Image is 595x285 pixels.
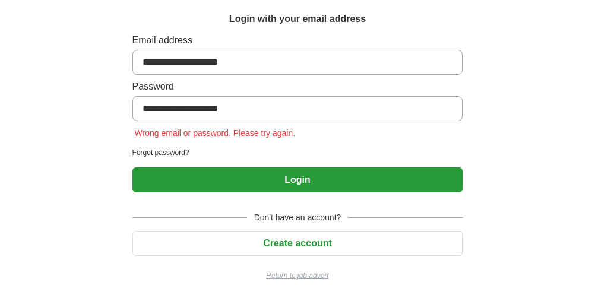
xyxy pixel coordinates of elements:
[229,12,366,26] h1: Login with your email address
[247,211,349,224] span: Don't have an account?
[132,167,463,192] button: Login
[132,128,298,138] span: Wrong email or password. Please try again.
[132,147,463,158] a: Forgot password?
[132,80,463,94] label: Password
[132,231,463,256] button: Create account
[132,33,463,47] label: Email address
[132,270,463,281] a: Return to job advert
[132,238,463,248] a: Create account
